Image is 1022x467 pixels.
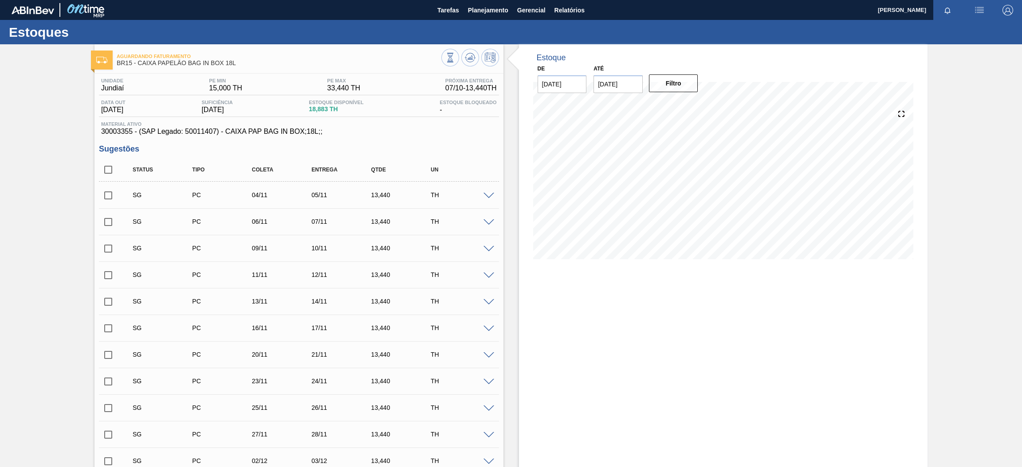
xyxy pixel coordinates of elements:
div: 13,440 [369,191,436,198]
div: 13,440 [369,457,436,464]
h1: Estoques [9,27,166,37]
div: Sugestão Criada [130,191,198,198]
div: Sugestão Criada [130,298,198,305]
span: Gerencial [517,5,546,16]
div: Sugestão Criada [130,351,198,358]
button: Notificações [933,4,962,16]
div: Sugestão Criada [130,457,198,464]
div: 27/11/2025 [250,431,317,438]
span: PE MAX [327,78,360,83]
div: 09/11/2025 [250,245,317,252]
span: 18,883 TH [309,106,363,113]
div: 26/11/2025 [309,404,377,411]
span: Próxima Entrega [445,78,497,83]
div: TH [428,245,496,252]
div: 13,440 [369,404,436,411]
div: Entrega [309,167,377,173]
input: dd/mm/yyyy [538,75,587,93]
span: Estoque Disponível [309,100,363,105]
span: [DATE] [101,106,126,114]
div: 16/11/2025 [250,324,317,331]
div: Sugestão Criada [130,245,198,252]
div: Sugestão Criada [130,431,198,438]
div: Sugestão Criada [130,404,198,411]
span: 33,440 TH [327,84,360,92]
div: TH [428,404,496,411]
label: De [538,66,545,72]
span: PE MIN [209,78,242,83]
span: 15,000 TH [209,84,242,92]
div: Sugestão Criada [130,218,198,225]
div: Pedido de Compra [190,404,257,411]
div: TH [428,324,496,331]
div: Pedido de Compra [190,271,257,278]
div: 12/11/2025 [309,271,377,278]
div: 13,440 [369,245,436,252]
div: Pedido de Compra [190,431,257,438]
div: Estoque [537,53,566,62]
span: 07/10 - 13,440 TH [445,84,497,92]
div: Pedido de Compra [190,457,257,464]
div: TH [428,191,496,198]
span: Planejamento [468,5,508,16]
input: dd/mm/yyyy [594,75,643,93]
div: 06/11/2025 [250,218,317,225]
div: 17/11/2025 [309,324,377,331]
button: Filtro [649,74,698,92]
div: 11/11/2025 [250,271,317,278]
div: Sugestão Criada [130,377,198,385]
div: 03/12/2025 [309,457,377,464]
img: TNhmsLtSVTkK8tSr43FrP2fwEKptu5GPRR3wAAAABJRU5ErkJggg== [12,6,54,14]
img: Ícone [96,57,107,63]
span: [DATE] [201,106,232,114]
div: 13,440 [369,377,436,385]
div: Pedido de Compra [190,351,257,358]
div: Pedido de Compra [190,377,257,385]
div: 25/11/2025 [250,404,317,411]
div: 23/11/2025 [250,377,317,385]
div: 13,440 [369,351,436,358]
div: 21/11/2025 [309,351,377,358]
div: TH [428,457,496,464]
span: Data out [101,100,126,105]
div: TH [428,298,496,305]
div: TH [428,218,496,225]
div: TH [428,351,496,358]
div: 13,440 [369,218,436,225]
div: TH [428,271,496,278]
span: Jundiaí [101,84,124,92]
div: 07/11/2025 [309,218,377,225]
span: Unidade [101,78,124,83]
span: Material ativo [101,121,497,127]
div: Pedido de Compra [190,324,257,331]
div: 13,440 [369,271,436,278]
span: Aguardando Faturamento [117,54,441,59]
div: 13,440 [369,324,436,331]
span: Tarefas [437,5,459,16]
div: Coleta [250,167,317,173]
div: TH [428,377,496,385]
div: 24/11/2025 [309,377,377,385]
button: Atualizar Gráfico [461,49,479,66]
div: 04/11/2025 [250,191,317,198]
h3: Sugestões [99,144,499,154]
div: 20/11/2025 [250,351,317,358]
div: UN [428,167,496,173]
button: Visão Geral dos Estoques [441,49,459,66]
div: 13,440 [369,298,436,305]
div: Pedido de Compra [190,245,257,252]
div: Pedido de Compra [190,298,257,305]
label: Até [594,66,604,72]
div: 28/11/2025 [309,431,377,438]
img: Logout [1002,5,1013,16]
div: - [437,100,499,114]
div: TH [428,431,496,438]
span: Relatórios [554,5,585,16]
div: 10/11/2025 [309,245,377,252]
span: 30003355 - (SAP Legado: 50011407) - CAIXA PAP BAG IN BOX;18L;; [101,128,497,136]
div: Sugestão Criada [130,271,198,278]
div: 13/11/2025 [250,298,317,305]
div: Status [130,167,198,173]
span: Suficiência [201,100,232,105]
span: BR15 - CAIXA PAPELÃO BAG IN BOX 18L [117,60,441,66]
